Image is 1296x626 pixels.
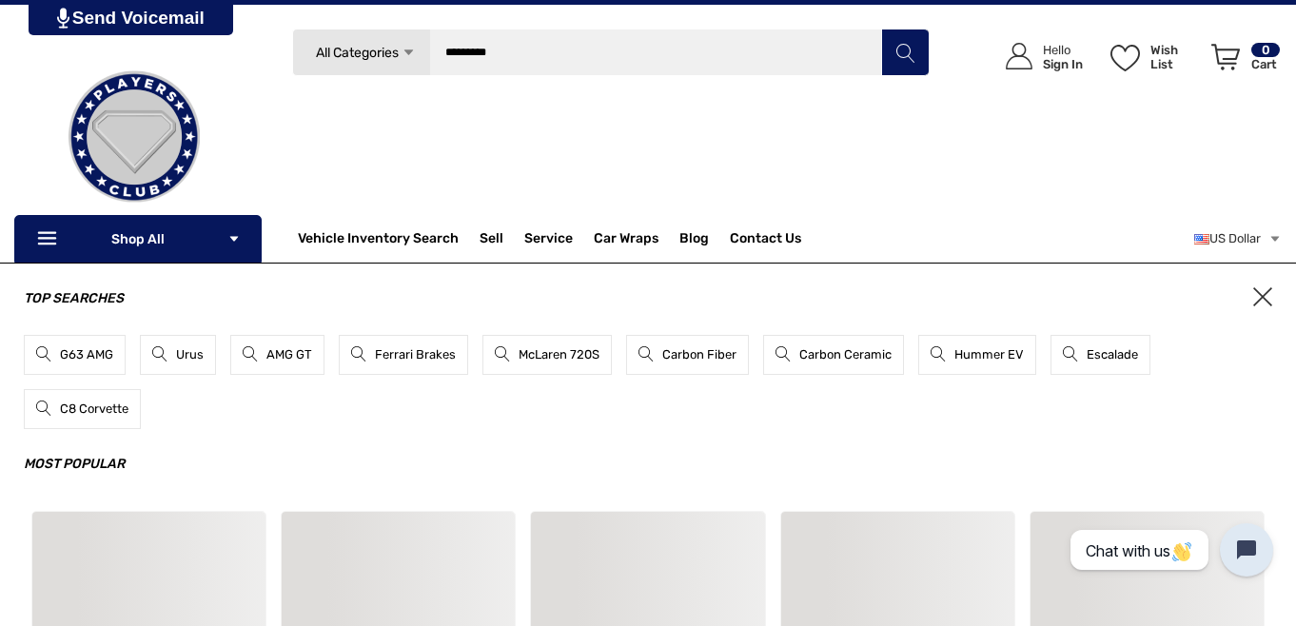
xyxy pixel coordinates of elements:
[730,230,801,251] a: Contact Us
[1102,24,1203,89] a: Wish List Wish List
[1150,43,1201,71] p: Wish List
[1203,24,1282,98] a: Cart with 0 items
[1110,45,1140,71] svg: Wish List
[1251,57,1280,71] p: Cart
[482,335,612,375] a: McLaren 720S
[24,453,1272,476] h3: Most Popular
[1251,43,1280,57] p: 0
[140,335,216,375] a: Urus
[626,335,749,375] a: Carbon Fiber
[298,230,459,251] a: Vehicle Inventory Search
[339,335,468,375] a: Ferrari Brakes
[524,230,573,251] a: Service
[1043,57,1083,71] p: Sign In
[57,8,69,29] img: PjwhLS0gR2VuZXJhdG9yOiBHcmF2aXQuaW8gLS0+PHN2ZyB4bWxucz0iaHR0cDovL3d3dy53My5vcmcvMjAwMC9zdmciIHhtb...
[1006,43,1032,69] svg: Icon User Account
[984,24,1092,89] a: Sign in
[24,287,1272,310] h3: Top Searches
[1253,287,1272,306] span: ×
[24,335,126,375] a: G63 AMG
[1043,43,1083,57] p: Hello
[881,29,929,76] button: Search
[679,230,709,251] a: Blog
[315,45,398,61] span: All Categories
[480,230,503,251] span: Sell
[1211,44,1240,70] svg: Review Your Cart
[763,335,904,375] a: Carbon Ceramic
[24,389,141,429] a: C8 Corvette
[918,335,1036,375] a: Hummer EV
[35,228,64,250] svg: Icon Line
[14,215,262,263] p: Shop All
[402,46,416,60] svg: Icon Arrow Down
[594,230,658,251] span: Car Wraps
[594,220,679,258] a: Car Wraps
[1194,220,1282,258] a: USD
[227,232,241,245] svg: Icon Arrow Down
[292,29,430,76] a: All Categories Icon Arrow Down Icon Arrow Up
[39,42,229,232] img: Players Club | Cars For Sale
[480,220,524,258] a: Sell
[230,335,324,375] a: AMG GT
[1051,335,1150,375] a: Escalade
